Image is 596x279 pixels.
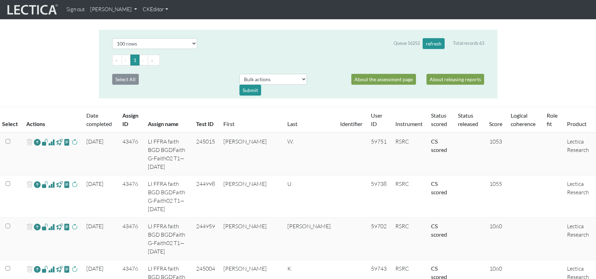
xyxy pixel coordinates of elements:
[423,38,445,49] button: refresh
[82,133,118,175] td: [DATE]
[34,222,41,232] a: Reopen
[511,112,536,127] a: Logical coherence
[130,55,139,65] button: Go to page 1
[56,138,63,146] span: view
[42,180,48,188] span: view
[144,175,192,218] td: LI FFRA faith BGD BGDFaith G-Faith02 T1—[DATE]
[367,175,391,218] td: 59738
[563,218,596,260] td: Lectica Research
[192,218,219,260] td: 244959
[26,180,33,190] span: delete
[431,138,447,153] a: Completed = assessment has been completed; CS scored = assessment has been CLAS scored; LS scored...
[34,264,41,274] a: Reopen
[6,3,58,16] img: lecticalive
[391,133,427,175] td: RSRC
[489,120,502,127] a: Score
[192,107,219,133] th: Test ID
[192,175,219,218] td: 244998
[112,55,484,65] ul: Pagination
[118,175,144,218] td: 43476
[42,265,48,273] span: view
[431,112,447,127] a: Status scored
[219,175,283,218] td: [PERSON_NAME]
[144,218,192,260] td: LI FFRA faith BGD BGDFaith G-Faith02 T1—[DATE]
[287,120,297,127] a: Last
[71,138,78,146] span: rescore
[567,120,587,127] a: Product
[26,222,33,232] span: delete
[48,223,55,231] span: Analyst score
[71,223,78,231] span: rescore
[48,180,55,189] span: Analyst score
[219,218,283,260] td: [PERSON_NAME]
[340,120,362,127] a: Identifier
[458,112,478,127] a: Status released
[118,107,144,133] th: Assign ID
[26,264,33,274] span: delete
[71,180,78,189] span: rescore
[431,223,447,238] a: Completed = assessment has been completed; CS scored = assessment has been CLAS scored; LS scored...
[42,138,48,146] span: view
[64,138,70,146] span: view
[48,265,55,273] span: Analyst score
[547,112,558,127] a: Role fit
[82,218,118,260] td: [DATE]
[367,218,391,260] td: 59702
[367,133,391,175] td: 59751
[489,223,502,230] span: 1060
[144,133,192,175] td: LI FFRA faith BGD BGDFaith G-Faith02 T1—[DATE]
[391,218,427,260] td: RSRC
[223,120,235,127] a: First
[56,265,63,273] span: view
[489,138,502,145] span: 1053
[239,85,261,96] div: Submit
[283,133,336,175] td: W.
[87,3,140,16] a: [PERSON_NAME]
[22,107,82,133] th: Actions
[283,218,336,260] td: [PERSON_NAME].
[192,133,219,175] td: 245015
[82,175,118,218] td: [DATE]
[64,180,70,188] span: view
[140,3,171,16] a: CKEditor
[26,137,33,147] span: delete
[351,74,416,85] a: About the assessment page
[64,223,70,231] span: view
[219,133,283,175] td: [PERSON_NAME]
[394,38,484,49] div: Queue 16252 Total records 63
[283,175,336,218] td: U.
[489,180,502,187] span: 1055
[563,175,596,218] td: Lectica Research
[34,137,41,147] a: Reopen
[56,223,63,231] span: view
[144,107,192,133] th: Assign name
[391,175,427,218] td: RSRC
[112,74,139,85] button: Select All
[118,218,144,260] td: 43476
[48,138,55,146] span: Analyst score
[86,112,112,127] a: Date completed
[42,223,48,231] span: view
[563,133,596,175] td: Lectica Research
[64,3,87,16] a: Sign out
[71,265,78,273] span: rescore
[64,265,70,273] span: view
[118,133,144,175] td: 43476
[34,180,41,190] a: Reopen
[56,180,63,188] span: view
[431,180,447,195] a: Completed = assessment has been completed; CS scored = assessment has been CLAS scored; LS scored...
[371,112,382,127] a: User ID
[426,74,484,85] a: About releasing reports
[395,120,423,127] a: Instrument
[489,265,502,272] span: 1060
